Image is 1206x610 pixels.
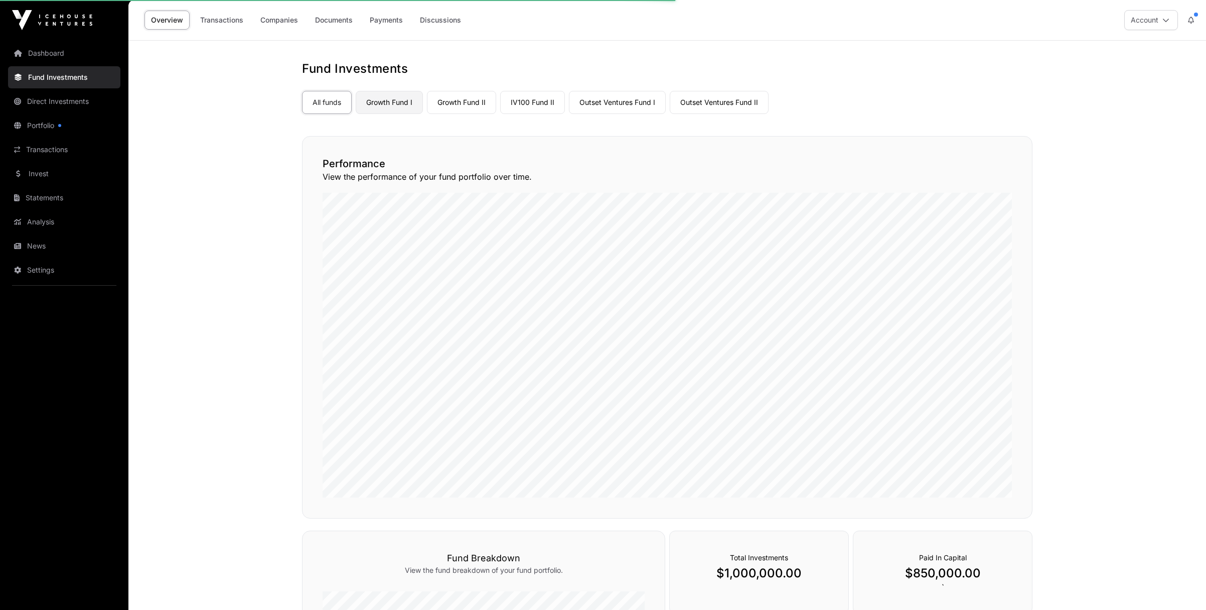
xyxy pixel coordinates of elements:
a: Statements [8,187,120,209]
a: Overview [144,11,190,30]
a: Direct Investments [8,90,120,112]
a: Outset Ventures Fund I [569,91,666,114]
iframe: Chat Widget [1156,562,1206,610]
a: Invest [8,163,120,185]
a: All funds [302,91,352,114]
a: Dashboard [8,42,120,64]
a: Transactions [194,11,250,30]
a: Portfolio [8,114,120,137]
a: Transactions [8,139,120,161]
a: Fund Investments [8,66,120,88]
p: $850,000.00 [873,565,1012,581]
p: View the fund breakdown of your fund portfolio. [323,565,645,575]
a: IV100 Fund II [500,91,565,114]
h3: Fund Breakdown [323,551,645,565]
a: Outset Ventures Fund II [670,91,769,114]
a: Payments [363,11,409,30]
a: Settings [8,259,120,281]
img: Icehouse Ventures Logo [12,10,92,30]
h1: Fund Investments [302,61,1032,77]
a: Discussions [413,11,468,30]
button: Account [1124,10,1178,30]
p: View the performance of your fund portfolio over time. [323,171,1012,183]
span: Paid In Capital [919,553,967,562]
a: Analysis [8,211,120,233]
a: Documents [309,11,359,30]
a: Companies [254,11,305,30]
span: Total Investments [730,553,788,562]
h2: Performance [323,157,1012,171]
a: Growth Fund I [356,91,423,114]
a: Growth Fund II [427,91,496,114]
a: News [8,235,120,257]
p: $1,000,000.00 [690,565,828,581]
